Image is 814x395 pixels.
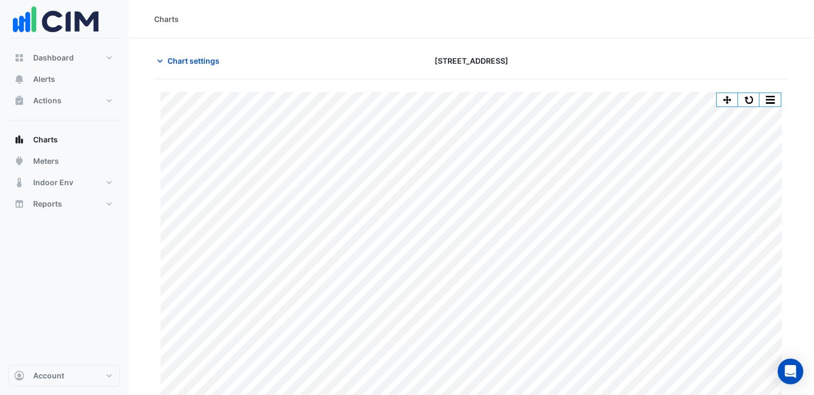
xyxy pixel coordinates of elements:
[14,156,25,166] app-icon: Meters
[154,51,226,70] button: Chart settings
[717,93,738,107] button: Pan
[9,365,120,386] button: Account
[33,156,59,166] span: Meters
[9,150,120,172] button: Meters
[33,74,55,85] span: Alerts
[9,47,120,69] button: Dashboard
[14,74,25,85] app-icon: Alerts
[14,199,25,209] app-icon: Reports
[9,69,120,90] button: Alerts
[33,370,64,381] span: Account
[33,199,62,209] span: Reports
[154,13,179,25] div: Charts
[9,129,120,150] button: Charts
[9,90,120,111] button: Actions
[33,177,73,188] span: Indoor Env
[759,93,781,107] button: More Options
[13,1,98,38] img: Company Logo
[33,95,62,106] span: Actions
[778,359,803,384] div: Open Intercom Messenger
[9,193,120,215] button: Reports
[14,134,25,145] app-icon: Charts
[435,55,508,66] span: [STREET_ADDRESS]
[14,177,25,188] app-icon: Indoor Env
[33,134,58,145] span: Charts
[738,93,759,107] button: Reset
[9,172,120,193] button: Indoor Env
[14,95,25,106] app-icon: Actions
[14,52,25,63] app-icon: Dashboard
[33,52,74,63] span: Dashboard
[168,55,219,66] span: Chart settings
